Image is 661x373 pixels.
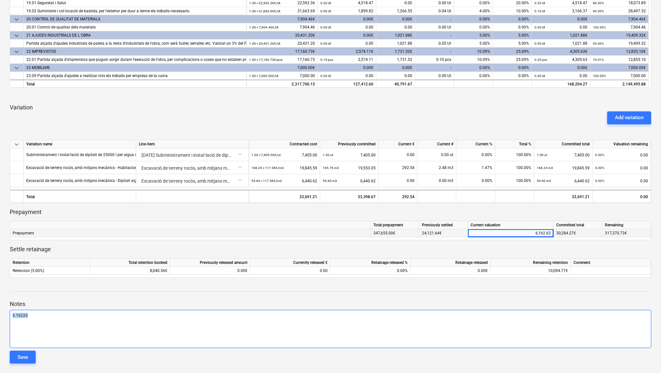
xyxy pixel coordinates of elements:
[10,300,651,308] p: Notes
[381,174,415,187] div: 0.00
[320,140,379,148] div: Previously committed
[419,229,468,237] div: 24,121.64€
[415,48,454,56] div: -
[593,1,604,5] small: 80.00%
[10,245,651,253] p: Settle retainage
[320,56,373,64] div: 2,574.11
[595,174,648,187] div: 0.00
[320,74,331,78] small: 0.00 Ut
[454,40,493,48] div: 5.00%
[249,40,315,48] div: 20,431.20
[593,26,606,29] small: 100.00%
[376,40,415,48] div: 1,021.88
[249,1,280,5] small: 1.00 × 22,592.36€ / Ut
[495,140,534,148] div: Total %
[534,140,593,148] div: Committed total
[415,56,454,64] div: 0.10 pcs
[590,31,649,40] div: 19,409.32€
[10,208,651,216] p: Prepayment
[376,31,415,40] div: 1,021.88€
[415,40,454,48] div: 0.05 Ut
[535,74,545,78] small: 0.00 Ut
[456,161,495,174] div: 1.47%
[590,48,649,56] div: 12,855.10€
[250,259,330,267] div: Currently released €
[593,40,646,48] div: 19,409.32
[456,174,495,187] div: 0.00%
[249,9,280,13] small: 1.00 × 31,663.69€ / Ut
[602,221,651,229] div: Remaining
[371,221,419,229] div: Total prepayment
[376,64,415,72] div: 0.00€
[535,40,587,48] div: 1,021.88
[535,26,545,29] small: 0.00 Ut
[251,174,317,187] div: 6,440.62
[249,80,315,88] div: 2,317,700.15
[320,26,331,29] small: 0.00 Ut
[26,15,244,23] div: 20 CONTROL DE QUALITAT DE MATERIALS
[537,166,553,170] small: 168.24 m3
[593,9,604,13] small: 90.00%
[471,229,551,237] div: 6,162.63
[246,15,318,23] div: 7,904.46€
[454,72,493,80] div: 0.00%
[537,179,551,183] small: 54.60 m3
[419,221,468,229] div: Previously settled
[246,64,318,72] div: 7,000.00€
[593,56,646,64] div: 12,855.10
[376,23,415,31] div: 0.00
[323,174,376,187] div: 6,440.62
[495,161,534,174] div: 100.00%
[629,342,661,373] iframe: Chat Widget
[454,64,493,72] div: 0.00%
[491,267,571,275] div: 10,094.77€
[417,148,456,161] div: 0.00 ut
[13,32,20,40] span: keyboard_arrow_down
[590,64,649,72] div: 7,000.00€
[320,72,373,80] div: 0.00
[554,221,602,229] div: Committed total
[456,148,495,161] div: 0.00%
[376,72,415,80] div: 0.00
[593,190,651,203] div: 0.00
[595,153,604,157] small: 0.00%
[26,7,244,15] div: 19.02 Suministre i col·locació de bastida, per l'exterior per duur a terme els treballs necessaris.
[593,74,606,78] small: 100.00%
[495,174,534,187] div: 100.00%
[249,42,280,45] small: 1.00 × 20,431.20€ / Ut
[493,40,532,48] div: 5.00%
[454,15,493,23] div: 0.00%
[318,31,376,40] div: 0.00€
[532,31,590,40] div: 1,021.88€
[417,174,456,187] div: 0.00 m3
[537,148,590,162] div: 7,405.00
[454,56,493,64] div: 10.09%
[535,23,587,31] div: 0.00
[571,259,651,267] div: Comment
[10,351,36,364] button: Save
[251,153,281,157] small: 1.00 × 7,405.00€ / ut
[26,40,244,48] div: Partida alçada d'ajudes industrials de paleta a la resta d'industrials de l'obra, com serà fuster...
[493,72,532,80] div: 0.00%
[537,174,590,187] div: 6,440.62
[320,1,331,5] small: 0.20 Ut
[595,179,604,183] small: 0.00%
[10,259,90,267] div: Retention
[249,140,320,148] div: Contracted cost
[456,140,495,148] div: Current %
[13,16,20,23] span: keyboard_arrow_down
[493,48,532,56] div: 25.09%
[595,161,648,175] div: 0.00
[323,153,333,157] small: 1.00 ut
[532,64,590,72] div: 0.00€
[415,31,454,40] div: -
[379,140,417,148] div: Current €
[136,140,249,148] div: Line-item
[249,74,278,78] small: 1.00 × 7,000.00€ / Ut
[593,72,646,80] div: 7,000.00
[593,140,651,148] div: Valuation remaining
[417,161,456,174] div: 2.48 m3
[376,80,415,88] div: 40,791.67
[249,58,282,62] small: 1.00 × 17,160.73€ / pcs
[532,15,590,23] div: 0.00€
